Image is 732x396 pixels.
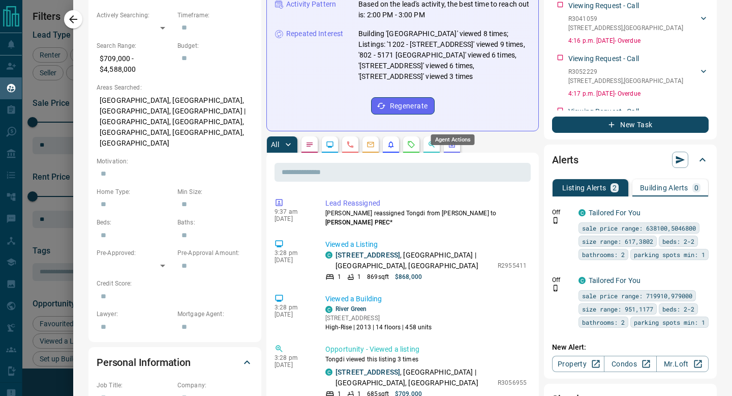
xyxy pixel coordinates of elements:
[325,251,332,259] div: condos.ca
[552,148,709,172] div: Alerts
[582,223,696,233] span: sale price range: 638100,5046800
[338,272,341,281] p: 1
[407,140,415,149] svg: Requests
[552,342,709,353] p: New Alert:
[582,317,625,327] span: bathrooms: 2
[97,50,172,78] p: $709,000 - $4,588,000
[325,369,332,376] div: condos.ca
[498,378,527,387] p: R3056955
[325,294,527,304] p: Viewed a Building
[326,140,334,149] svg: Lead Browsing Activity
[97,350,253,375] div: Personal Information
[371,97,435,115] button: Regenerate
[578,277,586,284] div: condos.ca
[274,215,310,222] p: [DATE]
[589,209,640,217] a: Tailored For You
[552,208,572,217] p: Off
[325,219,392,226] span: [PERSON_NAME] PREC*
[346,140,354,149] svg: Calls
[634,317,705,327] span: parking spots min: 1
[274,208,310,215] p: 9:37 am
[552,152,578,168] h2: Alerts
[306,140,314,149] svg: Notes
[578,209,586,216] div: condos.ca
[662,236,694,246] span: beds: 2-2
[325,314,432,323] p: [STREET_ADDRESS]
[97,187,172,196] p: Home Type:
[613,184,617,191] p: 2
[582,249,625,260] span: bathrooms: 2
[498,261,527,270] p: R2955411
[568,1,639,11] p: Viewing Request - Call
[552,275,572,285] p: Off
[325,239,527,250] p: Viewed a Listing
[97,248,172,258] p: Pre-Approved:
[634,249,705,260] span: parking spots min: 1
[97,11,172,20] p: Actively Searching:
[97,354,191,371] h2: Personal Information
[325,323,432,332] p: High-Rise | 2013 | 14 floors | 458 units
[358,29,530,82] p: Building '[GEOGRAPHIC_DATA]' viewed 8 times; Listings: '1202 - [STREET_ADDRESS]' viewed 9 times, ...
[656,356,709,372] a: Mr.Loft
[274,304,310,311] p: 3:28 pm
[568,36,709,45] p: 4:16 p.m. [DATE] - Overdue
[568,76,683,86] p: [STREET_ADDRESS] , [GEOGRAPHIC_DATA]
[325,355,527,364] p: Tongdi viewed this listing 3 times
[335,368,400,376] a: [STREET_ADDRESS]
[568,67,683,76] p: R3052229
[395,272,422,281] p: $868,000
[428,140,436,149] svg: Opportunities
[335,250,493,271] p: , [GEOGRAPHIC_DATA] | [GEOGRAPHIC_DATA], [GEOGRAPHIC_DATA]
[568,23,683,33] p: [STREET_ADDRESS] , [GEOGRAPHIC_DATA]
[274,249,310,257] p: 3:28 pm
[694,184,698,191] p: 0
[97,218,172,227] p: Beds:
[562,184,606,191] p: Listing Alerts
[177,309,253,319] p: Mortgage Agent:
[582,304,653,314] span: size range: 951,1177
[325,306,332,313] div: condos.ca
[325,344,527,355] p: Opportunity - Viewed a listing
[582,291,692,301] span: sale price range: 719910,979000
[325,198,527,209] p: Lead Reassigned
[97,279,253,288] p: Credit Score:
[552,356,604,372] a: Property
[177,248,253,258] p: Pre-Approval Amount:
[97,92,253,152] p: [GEOGRAPHIC_DATA], [GEOGRAPHIC_DATA], [GEOGRAPHIC_DATA], [GEOGRAPHIC_DATA] | [GEOGRAPHIC_DATA], [...
[552,217,559,224] svg: Push Notification Only
[271,141,279,148] p: All
[582,236,653,246] span: size range: 617,3802
[274,311,310,318] p: [DATE]
[552,117,709,133] button: New Task
[640,184,688,191] p: Building Alerts
[568,106,639,117] p: Viewing Request - Call
[335,305,367,313] a: River Green
[97,41,172,50] p: Search Range:
[568,89,709,98] p: 4:17 p.m. [DATE] - Overdue
[97,157,253,166] p: Motivation:
[552,285,559,292] svg: Push Notification Only
[177,187,253,196] p: Min Size:
[274,354,310,361] p: 3:28 pm
[387,140,395,149] svg: Listing Alerts
[97,83,253,92] p: Areas Searched:
[335,367,493,388] p: , [GEOGRAPHIC_DATA] | [GEOGRAPHIC_DATA], [GEOGRAPHIC_DATA]
[367,140,375,149] svg: Emails
[274,257,310,264] p: [DATE]
[97,309,172,319] p: Lawyer:
[367,272,389,281] p: 869 sqft
[604,356,656,372] a: Condos
[177,11,253,20] p: Timeframe:
[568,65,709,88] div: R3052229[STREET_ADDRESS],[GEOGRAPHIC_DATA]
[431,134,475,145] div: Agent Actions
[589,276,640,285] a: Tailored For You
[568,53,639,64] p: Viewing Request - Call
[357,272,361,281] p: 1
[325,209,527,227] p: [PERSON_NAME] reassigned Tongdi from [PERSON_NAME] to
[568,12,709,35] div: R3041059[STREET_ADDRESS],[GEOGRAPHIC_DATA]
[568,14,683,23] p: R3041059
[662,304,694,314] span: beds: 2-2
[177,218,253,227] p: Baths:
[286,29,343,39] p: Repeated Interest
[97,381,172,390] p: Job Title:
